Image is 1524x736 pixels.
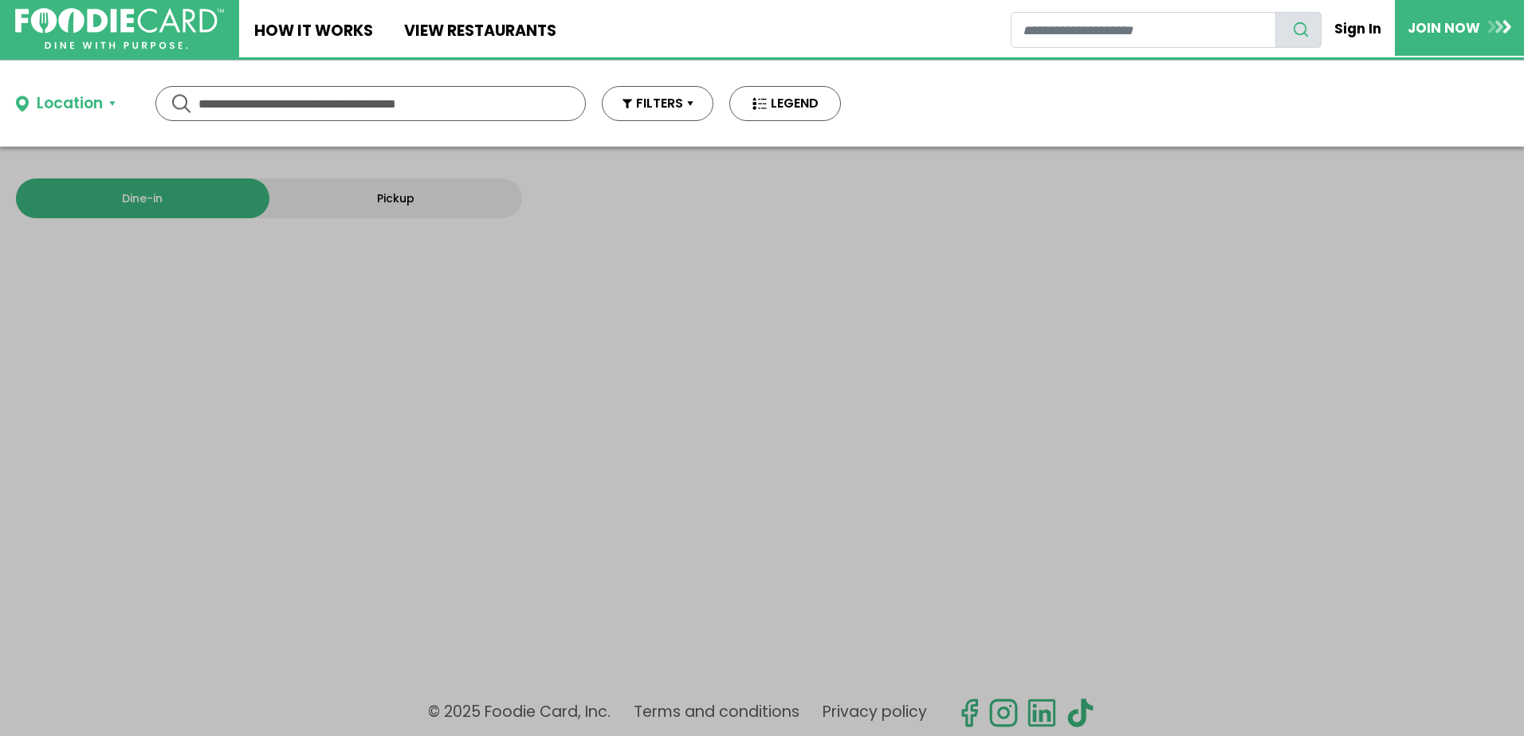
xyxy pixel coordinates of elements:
a: Sign In [1322,11,1395,46]
button: FILTERS [602,86,713,121]
button: LEGEND [729,86,841,121]
img: FoodieCard; Eat, Drink, Save, Donate [15,8,224,50]
button: Location [16,92,116,115]
button: search [1275,12,1322,48]
input: restaurant search [1011,12,1276,48]
div: Location [37,92,103,115]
